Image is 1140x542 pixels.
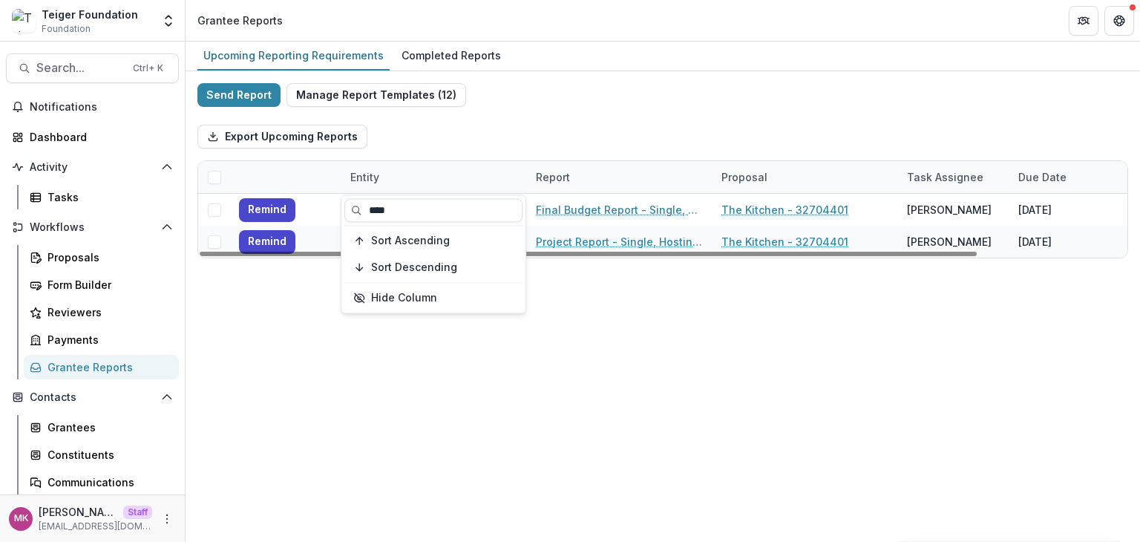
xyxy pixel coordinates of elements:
div: Report [527,161,712,193]
button: Sort Descending [344,255,522,279]
a: Tasks [24,185,179,209]
p: Staff [123,506,152,519]
a: The Kitchen - 32704401 [721,202,848,218]
div: Due Date [1009,169,1075,185]
div: Grantee Reports [47,359,167,375]
button: Search... [6,53,179,83]
p: [PERSON_NAME] [39,504,117,520]
span: Search... [36,61,124,75]
div: Ctrl + K [130,60,166,76]
button: Remind [239,198,295,222]
div: Grantee Reports [197,13,283,28]
div: Form Builder [47,277,167,293]
div: Proposal [712,169,776,185]
a: Proposals [24,245,179,270]
a: Form Builder [24,272,179,297]
span: Sort Descending [371,261,457,274]
button: Partners [1069,6,1098,36]
div: Proposal [712,161,898,193]
div: Completed Reports [396,45,507,66]
span: Foundation [42,22,91,36]
a: Upcoming Reporting Requirements [197,42,390,71]
div: Upcoming Reporting Requirements [197,45,390,66]
div: Entity [341,161,527,193]
p: [EMAIL_ADDRESS][DOMAIN_NAME] [39,520,152,533]
span: Workflows [30,221,155,234]
button: Remind [239,230,295,254]
div: Task Assignee [898,169,992,185]
span: Activity [30,161,155,174]
div: Mahesh Kumar [14,514,28,523]
a: Payments [24,327,179,352]
button: More [158,510,176,528]
a: Dashboard [6,125,179,149]
button: Get Help [1104,6,1134,36]
div: [DATE] [1009,194,1121,226]
button: Open Activity [6,155,179,179]
button: Notifications [6,95,179,119]
button: Export Upcoming Reports [197,125,367,148]
div: [DATE] [1009,226,1121,258]
span: Contacts [30,391,155,404]
span: Sort Ascending [371,235,450,247]
div: Reviewers [47,304,167,320]
a: Project Report - Single, Hosting, R+D [536,234,704,249]
button: Open Contacts [6,385,179,409]
a: Constituents [24,443,179,467]
div: Communications [47,474,167,490]
div: Grantees [47,419,167,435]
a: Final Budget Report - Single, Hosting, R+D [536,202,704,218]
div: Task Assignee [898,161,1009,193]
a: Communications [24,470,179,494]
div: Due Date [1009,161,1121,193]
div: Teiger Foundation [42,7,138,22]
a: Reviewers [24,300,179,324]
a: Grantees [24,415,179,440]
div: [PERSON_NAME] [907,202,992,218]
button: Sort Ascending [344,229,522,252]
a: Completed Reports [396,42,507,71]
button: Open entity switcher [158,6,179,36]
button: Hide Column [344,286,522,310]
span: Notifications [30,101,173,114]
a: The Kitchen - 32704401 [721,234,848,249]
button: Send Report [197,83,281,107]
div: Dashboard [30,129,167,145]
div: Constituents [47,447,167,463]
div: [PERSON_NAME] [907,234,992,249]
div: Entity [341,169,388,185]
button: Open Workflows [6,215,179,239]
div: Tasks [47,189,167,205]
img: Teiger Foundation [12,9,36,33]
div: Report [527,169,579,185]
div: Proposals [47,249,167,265]
a: Grantee Reports [24,355,179,379]
div: Payments [47,332,167,347]
button: Manage Report Templates (12) [286,83,466,107]
nav: breadcrumb [191,10,289,31]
